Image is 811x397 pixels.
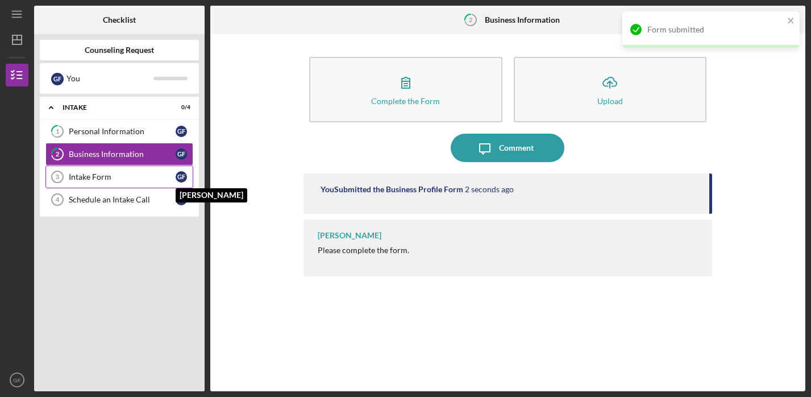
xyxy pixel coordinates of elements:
[6,369,28,391] button: GF
[176,171,187,183] div: G F
[69,127,176,136] div: Personal Information
[170,104,190,111] div: 0 / 4
[499,134,534,162] div: Comment
[176,194,187,205] div: G F
[45,120,193,143] a: 1Personal InformationGF
[647,25,784,34] div: Form submitted
[13,377,20,383] text: GF
[176,148,187,160] div: G F
[66,69,153,88] div: You
[45,188,193,211] a: 4Schedule an Intake CallGF
[63,104,162,111] div: INTAKE
[371,97,440,105] div: Complete the Form
[465,185,514,194] time: 2025-09-04 01:04
[318,231,381,240] div: [PERSON_NAME]
[597,97,623,105] div: Upload
[514,57,706,122] button: Upload
[69,172,176,181] div: Intake Form
[51,73,64,85] div: G F
[56,128,59,135] tspan: 1
[469,16,472,23] tspan: 2
[69,150,176,159] div: Business Information
[451,134,564,162] button: Comment
[321,185,463,194] div: You Submitted the Business Profile Form
[85,46,154,55] b: Counseling Request
[485,15,560,24] b: Business Information
[309,57,502,122] button: Complete the Form
[787,16,795,27] button: close
[103,15,136,24] b: Checklist
[45,166,193,188] a: 3Intake FormGF[PERSON_NAME]
[56,196,60,203] tspan: 4
[45,143,193,166] a: 2Business InformationGF
[176,126,187,137] div: G F
[56,151,59,158] tspan: 2
[69,195,176,204] div: Schedule an Intake Call
[318,246,409,255] div: Please complete the form.
[56,173,59,180] tspan: 3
